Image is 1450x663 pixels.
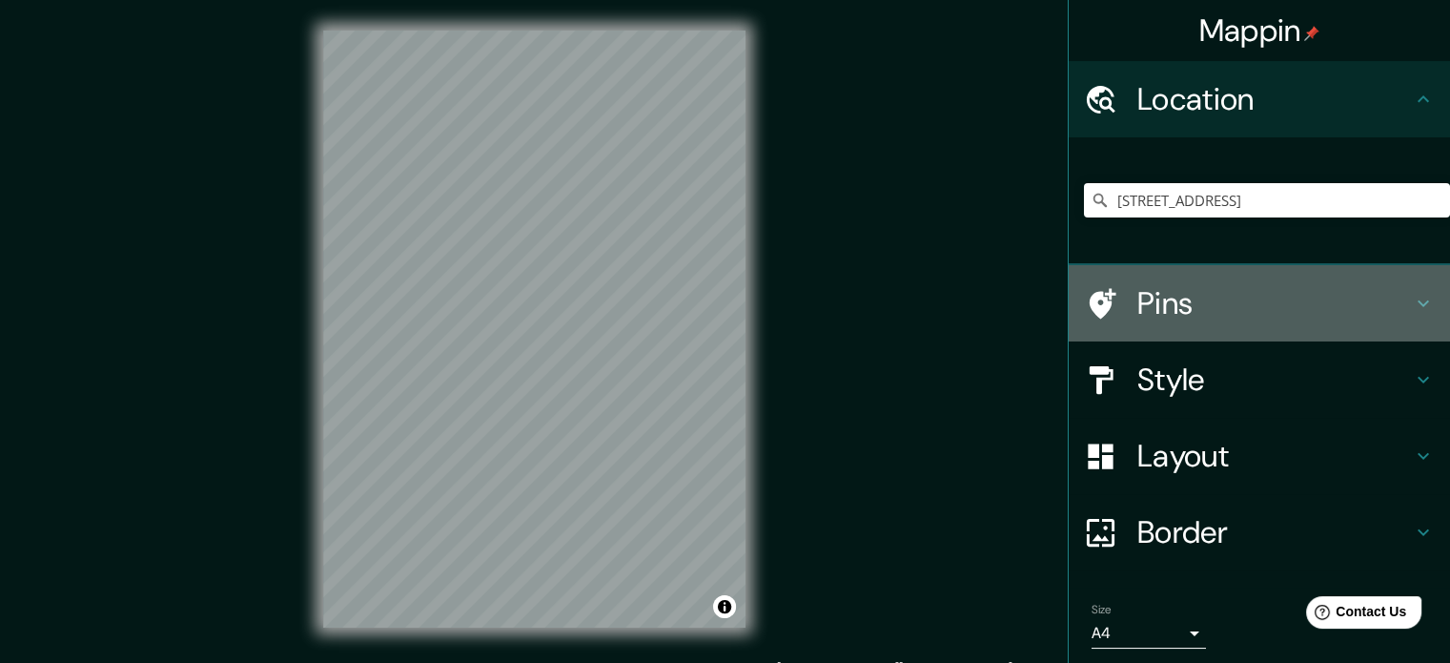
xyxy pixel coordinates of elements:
[1069,342,1450,418] div: Style
[1137,80,1412,118] h4: Location
[1137,437,1412,475] h4: Layout
[1137,361,1412,399] h4: Style
[713,595,736,618] button: Toggle attribution
[1069,61,1450,137] div: Location
[1069,418,1450,494] div: Layout
[1069,265,1450,342] div: Pins
[1092,618,1206,649] div: A4
[1304,26,1319,41] img: pin-icon.png
[1069,494,1450,570] div: Border
[1280,589,1429,642] iframe: Help widget launcher
[1137,284,1412,322] h4: Pins
[1199,11,1320,50] h4: Mappin
[1084,183,1450,218] input: Pick your city or area
[1092,602,1112,618] label: Size
[1137,513,1412,551] h4: Border
[323,31,745,628] canvas: Map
